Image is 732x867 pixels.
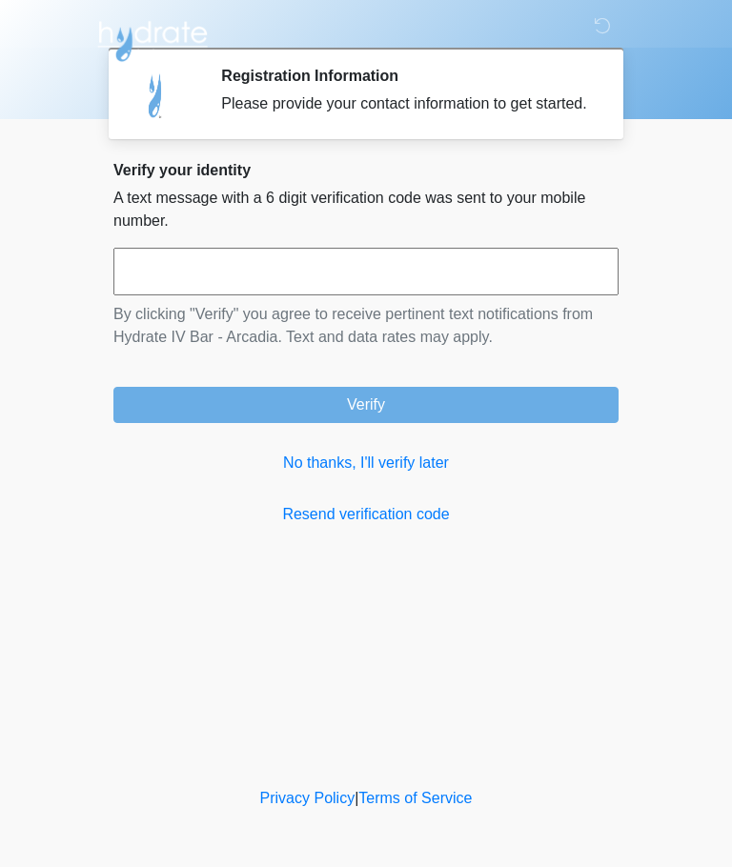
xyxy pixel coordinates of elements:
p: By clicking "Verify" you agree to receive pertinent text notifications from Hydrate IV Bar - Arca... [113,303,619,349]
button: Verify [113,387,619,423]
a: Terms of Service [358,790,472,806]
a: | [355,790,358,806]
h2: Verify your identity [113,161,619,179]
img: Agent Avatar [128,67,185,124]
a: No thanks, I'll verify later [113,452,619,474]
div: Please provide your contact information to get started. [221,92,590,115]
img: Hydrate IV Bar - Arcadia Logo [94,14,211,63]
p: A text message with a 6 digit verification code was sent to your mobile number. [113,187,619,232]
a: Privacy Policy [260,790,356,806]
a: Resend verification code [113,503,619,526]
